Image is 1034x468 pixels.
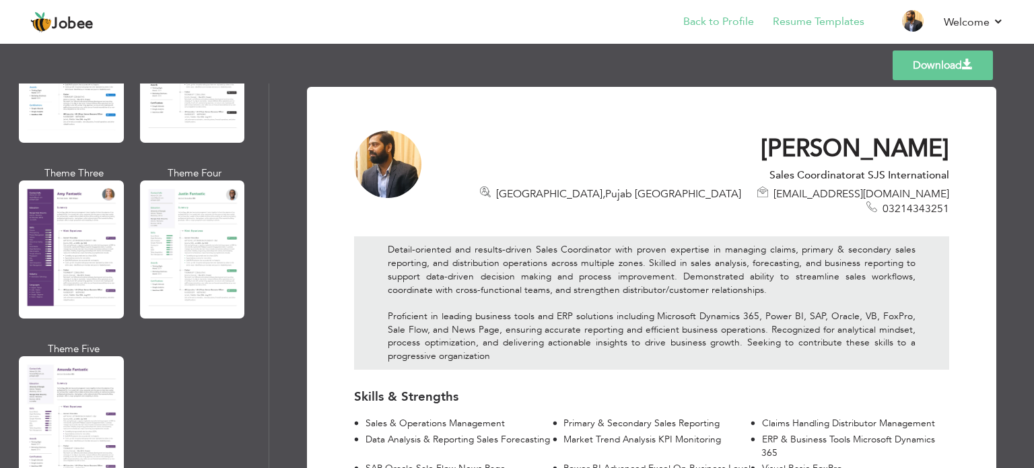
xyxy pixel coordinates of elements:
img: Profile Img [902,10,924,32]
div: Sales & Operations Management [365,417,553,430]
div: Data Analysis & Reporting Sales Forecasting [365,433,553,446]
img: jobee.io [30,11,52,33]
div: Detail-oriented and results-driven Sales Coordinator with proven expertise in managing claims, pr... [354,236,949,369]
a: Jobee [30,11,94,33]
div: Theme Five [22,342,127,356]
div: ERP & Business Tools Microsoft Dynamics 365 [761,433,949,459]
div: Theme Three [22,166,127,180]
div: Sales Coordinator [456,168,949,182]
div: Primary & Secondary Sales Reporting [563,417,751,430]
a: Download [893,51,993,80]
span: Jobee [52,17,94,32]
div: Market Trend Analysis KPI Monitoring [563,433,751,446]
div: Theme Four [143,166,248,180]
a: Resume Templates [773,14,864,30]
a: Welcome [944,14,1004,30]
span: [EMAIL_ADDRESS][DOMAIN_NAME] [773,187,949,201]
h1: [PERSON_NAME] [456,134,949,164]
a: Back to Profile [683,14,754,30]
span: at SJS International [856,168,949,182]
span: [GEOGRAPHIC_DATA] Pujab [GEOGRAPHIC_DATA] [496,187,741,201]
h3: Skills & Strengths [354,390,949,404]
span: , [602,187,605,201]
span: 03214343251 [883,201,949,216]
div: Claims Handling Distributor Management [761,417,949,430]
